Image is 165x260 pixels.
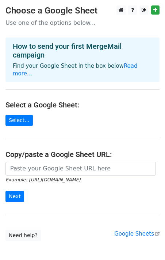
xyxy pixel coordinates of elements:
[114,231,160,237] a: Google Sheets
[13,63,138,77] a: Read more...
[5,162,156,176] input: Paste your Google Sheet URL here
[5,150,160,159] h4: Copy/paste a Google Sheet URL:
[5,5,160,16] h3: Choose a Google Sheet
[5,177,80,182] small: Example: [URL][DOMAIN_NAME]
[13,62,152,78] p: Find your Google Sheet in the box below
[13,42,152,59] h4: How to send your first MergeMail campaign
[5,115,33,126] a: Select...
[5,230,41,241] a: Need help?
[5,19,160,27] p: Use one of the options below...
[5,101,160,109] h4: Select a Google Sheet:
[5,191,24,202] input: Next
